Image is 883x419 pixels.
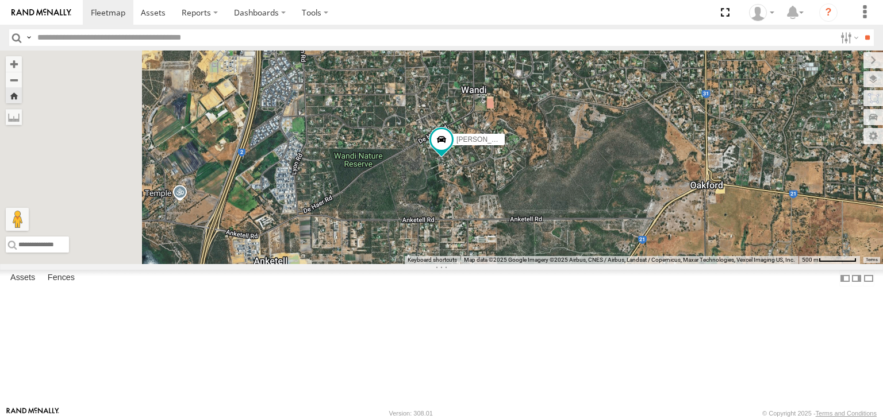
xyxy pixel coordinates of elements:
a: Terms (opens in new tab) [866,258,878,262]
button: Zoom in [6,56,22,72]
label: Map Settings [863,128,883,144]
label: Search Filter Options [836,29,861,46]
label: Dock Summary Table to the Right [851,270,862,286]
label: Assets [5,270,41,286]
label: Measure [6,109,22,125]
label: Dock Summary Table to the Left [839,270,851,286]
label: Hide Summary Table [863,270,874,286]
button: Drag Pegman onto the map to open Street View [6,208,29,231]
label: Search Query [24,29,33,46]
button: Zoom out [6,72,22,88]
div: © Copyright 2025 - [762,410,877,417]
img: rand-logo.svg [11,9,71,17]
button: Map scale: 500 m per 62 pixels [798,256,860,264]
label: Fences [42,270,80,286]
span: Map data ©2025 Google Imagery ©2025 Airbus, CNES / Airbus, Landsat / Copernicus, Maxar Technologi... [464,257,795,263]
button: Keyboard shortcuts [408,256,457,264]
div: Version: 308.01 [389,410,433,417]
span: 500 m [802,257,819,263]
span: [PERSON_NAME] V9 [456,135,524,143]
button: Zoom Home [6,88,22,103]
a: Visit our Website [6,408,59,419]
div: Grainge Ryall [745,4,778,21]
i: ? [819,3,838,22]
a: Terms and Conditions [816,410,877,417]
